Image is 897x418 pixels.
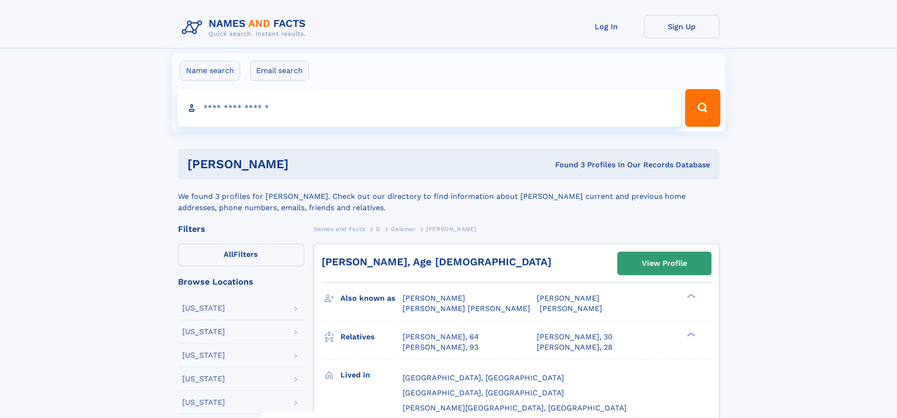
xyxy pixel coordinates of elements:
span: [GEOGRAPHIC_DATA], [GEOGRAPHIC_DATA] [403,373,564,382]
div: We found 3 profiles for [PERSON_NAME]. Check out our directory to find information about [PERSON_... [178,180,719,213]
div: Browse Locations [178,278,304,286]
div: [US_STATE] [182,304,225,312]
a: View Profile [618,252,711,275]
a: [PERSON_NAME], 93 [403,342,478,352]
a: [PERSON_NAME], 28 [537,342,613,352]
a: Log In [569,15,644,38]
div: ❯ [685,331,696,337]
div: [US_STATE] [182,375,225,383]
div: View Profile [642,253,687,274]
h3: Also known as [340,290,403,306]
span: [PERSON_NAME] [PERSON_NAME] [403,304,530,313]
span: Geismar [391,226,415,232]
span: [PERSON_NAME] [540,304,602,313]
div: [US_STATE] [182,328,225,336]
h3: Relatives [340,329,403,345]
div: ❯ [685,293,696,299]
span: All [224,250,234,259]
span: [PERSON_NAME] [537,294,599,303]
img: Logo Names and Facts [178,15,314,41]
div: Found 3 Profiles In Our Records Database [422,160,710,170]
a: Sign Up [644,15,719,38]
span: [PERSON_NAME][GEOGRAPHIC_DATA], [GEOGRAPHIC_DATA] [403,403,627,412]
span: G [376,226,380,232]
a: [PERSON_NAME], 30 [537,332,613,342]
span: [PERSON_NAME] [403,294,465,303]
input: search input [177,89,681,127]
a: G [376,223,380,235]
h3: Lived in [340,367,403,383]
a: Names and Facts [314,223,365,235]
div: [US_STATE] [182,399,225,406]
a: [PERSON_NAME], 64 [403,332,479,342]
h1: [PERSON_NAME] [187,158,422,170]
span: [GEOGRAPHIC_DATA], [GEOGRAPHIC_DATA] [403,388,564,397]
a: [PERSON_NAME], Age [DEMOGRAPHIC_DATA] [322,256,551,268]
label: Email search [250,61,309,81]
label: Filters [178,244,304,266]
label: Name search [180,61,240,81]
div: [US_STATE] [182,352,225,359]
a: Geismar [391,223,415,235]
div: Filters [178,225,304,233]
span: [PERSON_NAME] [426,226,477,232]
button: Search Button [685,89,720,127]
